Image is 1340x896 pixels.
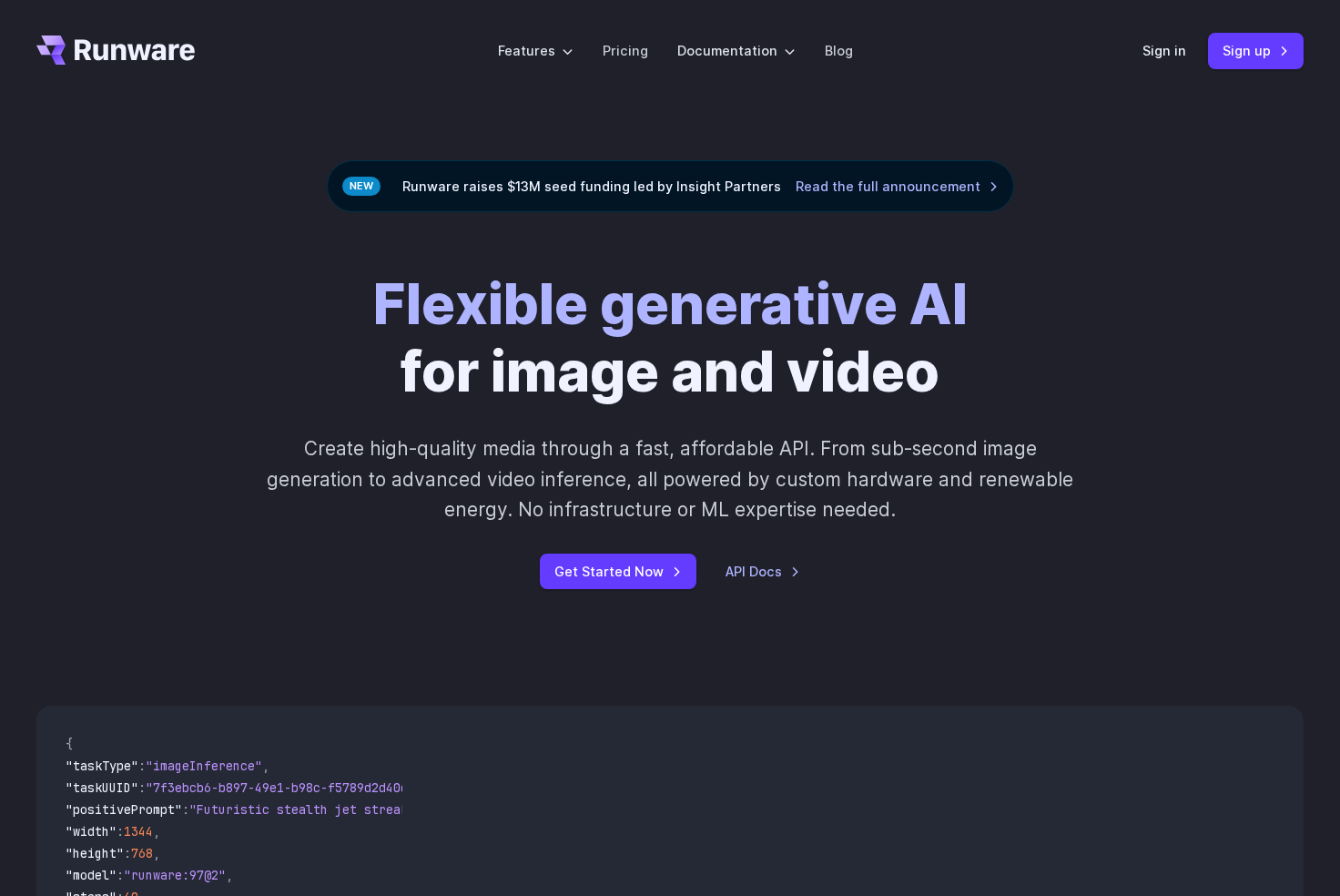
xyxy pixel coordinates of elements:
[146,758,262,774] span: "imageInference"
[153,845,160,861] span: ,
[153,823,160,840] span: ,
[327,160,1014,212] div: Runware raises $13M seed funding led by Insight Partners
[138,758,146,774] span: :
[540,554,696,589] a: Get Started Now
[498,40,574,61] label: Features
[226,867,233,883] span: ,
[66,801,182,818] span: "positivePrompt"
[36,36,195,65] a: Go to /
[117,867,124,883] span: :
[124,867,226,883] span: "runware:97@2"
[796,176,999,197] a: Read the full announcement
[182,801,189,818] span: :
[117,823,124,840] span: :
[262,758,269,774] span: ,
[124,823,153,840] span: 1344
[66,823,117,840] span: "width"
[1142,40,1186,61] a: Sign in
[825,40,853,61] a: Blog
[726,561,800,582] a: API Docs
[189,801,852,818] span: "Futuristic stealth jet streaking through a neon-lit cityscape with glowing purple exhaust"
[66,845,124,861] span: "height"
[677,40,796,61] label: Documentation
[146,779,422,796] span: "7f3ebcb6-b897-49e1-b98c-f5789d2d40d7"
[131,845,153,861] span: 768
[66,758,138,774] span: "taskType"
[1208,33,1304,68] a: Sign up
[373,270,968,338] strong: Flexible generative AI
[265,433,1076,524] p: Create high-quality media through a fast, affordable API. From sub-second image generation to adv...
[373,270,968,404] h1: for image and video
[124,845,131,861] span: :
[66,736,73,752] span: {
[603,40,648,61] a: Pricing
[66,779,138,796] span: "taskUUID"
[138,779,146,796] span: :
[66,867,117,883] span: "model"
